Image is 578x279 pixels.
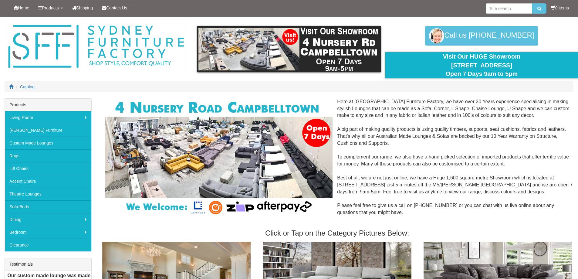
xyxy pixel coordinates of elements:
[486,3,532,14] input: Site search
[5,124,91,137] a: [PERSON_NAME] Furniture
[101,229,573,237] h3: Click or Tap on the Category Pictures Below:
[5,188,91,200] a: Theatre Lounges
[5,99,91,111] div: Products
[5,226,91,239] a: Bedroom
[101,98,573,223] div: Here at [GEOGRAPHIC_DATA] Furniture Factory, we have over 30 Years experience specialising in mak...
[5,200,91,213] a: Sofa Beds
[97,0,132,15] a: Contact Us
[68,0,98,15] a: Shipping
[106,5,127,10] span: Contact Us
[5,23,187,70] img: Sydney Furniture Factory
[5,111,91,124] a: Living Room
[20,84,35,89] a: Catalog
[551,5,569,11] li: 0 items
[105,98,333,216] img: Corner Modular Lounges
[5,213,91,226] a: Dining
[76,5,93,10] span: Shipping
[42,5,59,10] span: Products
[5,137,91,149] a: Custom Made Lounges
[390,52,573,78] div: Visit Our HUGE Showroom [STREET_ADDRESS] Open 7 Days 9am to 5pm
[5,175,91,188] a: Accent Chairs
[5,258,91,270] div: Testimonials
[5,149,91,162] a: Rugs
[5,162,91,175] a: Lift Chairs
[197,26,381,72] img: showroom.gif
[18,5,29,10] span: Home
[9,0,34,15] a: Home
[5,239,91,251] a: Clearance
[34,0,67,15] a: Products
